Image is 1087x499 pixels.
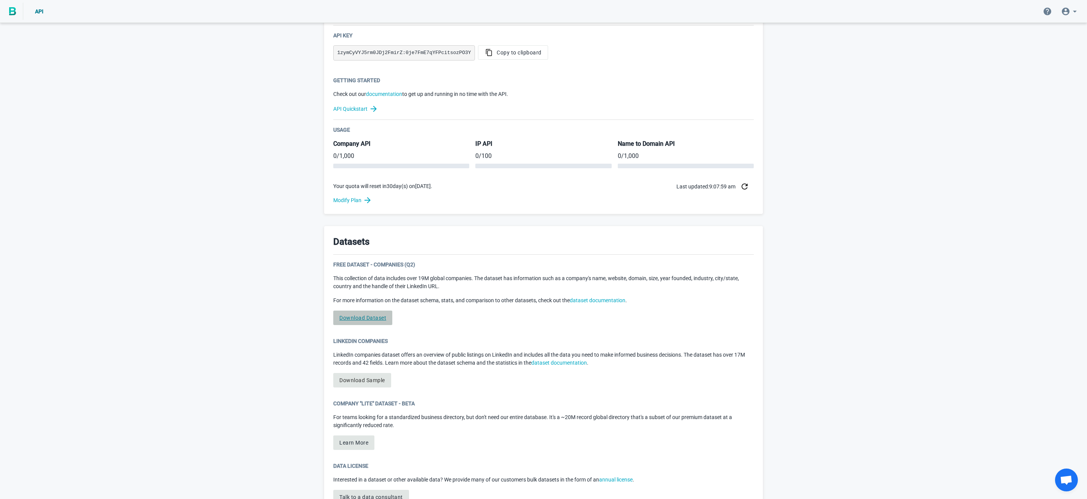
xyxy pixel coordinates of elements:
[333,182,432,190] p: Your quota will reset in 30 day(s) on [DATE] .
[333,45,475,61] pre: 1zymCyVYJ5rm0JDj2FmirZ:0je7FmE7qYFPcitsozPO3Y
[599,477,633,483] a: annual license
[475,140,611,148] h5: IP API
[333,311,392,325] a: Download Dataset
[333,151,469,161] p: / 1,000
[1055,469,1078,491] div: Open chat
[333,435,374,450] button: Learn More
[478,45,548,60] button: Copy to clipboard
[35,8,43,14] span: API
[333,476,754,484] p: Interested in a dataset or other available data? We provide many of our customers bulk datasets i...
[333,462,754,470] div: Data License
[333,77,754,84] div: Getting Started
[475,151,611,161] p: / 100
[333,274,754,290] p: This collection of data includes over 19M global companies. The dataset has information such as a...
[333,126,754,134] div: Usage
[333,337,754,345] div: LinkedIn Companies
[676,177,754,196] div: Last updated: 9:07:59 am
[333,196,754,205] a: Modify Plan
[333,140,469,148] h5: Company API
[333,413,754,429] p: For teams looking for a standardized business directory, but don't need our entire database. It's...
[333,351,754,367] p: LinkedIn companies dataset offers an overview of public listings on LinkedIn and includes all the...
[333,152,337,159] span: 0
[333,235,369,248] h3: Datasets
[333,90,754,98] p: Check out our to get up and running in no time with the API.
[475,152,479,159] span: 0
[531,360,587,366] a: dataset documentation
[333,104,754,113] a: API Quickstart
[570,297,625,303] a: dataset documentation
[618,151,754,161] p: / 1,000
[366,91,402,97] a: documentation
[618,140,754,148] h5: Name to Domain API
[618,152,621,159] span: 0
[333,373,391,387] a: Download Sample
[333,400,754,407] div: Company "Lite" Dataset - Beta
[333,297,754,305] p: For more information on the dataset schema, stats, and comparison to other datasets, check out the .
[333,32,754,39] div: API Key
[333,261,754,268] div: Free Dataset - Companies (Q2)
[484,49,542,56] span: Copy to clipboard
[9,7,16,16] img: BigPicture.io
